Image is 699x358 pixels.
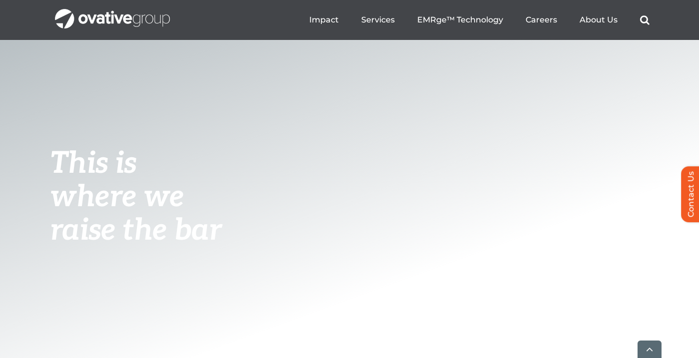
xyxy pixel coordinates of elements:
a: Services [361,15,395,25]
span: where we raise the bar [50,179,221,249]
nav: Menu [309,4,650,36]
a: Careers [526,15,557,25]
a: About Us [580,15,618,25]
a: Impact [309,15,339,25]
a: EMRge™ Technology [417,15,503,25]
span: This is [50,146,137,182]
a: Search [640,15,650,25]
a: OG_Full_horizontal_WHT [55,8,170,17]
